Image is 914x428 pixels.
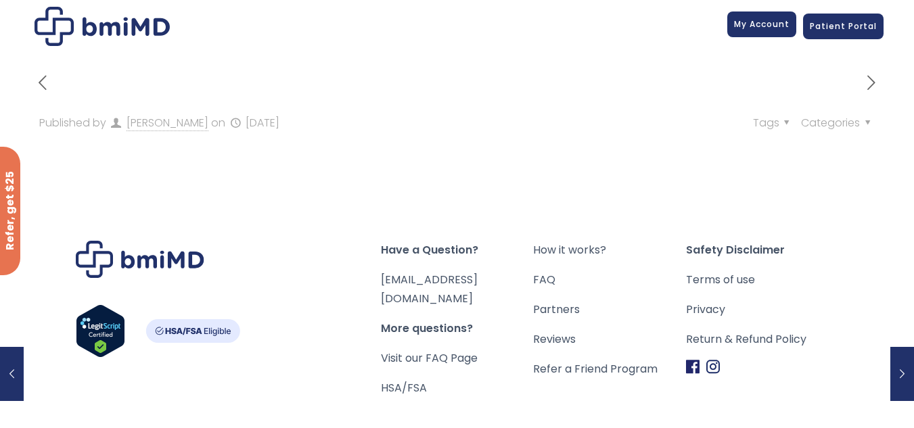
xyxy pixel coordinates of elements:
[31,71,55,95] i: previous post
[381,241,533,260] span: Have a Question?
[381,380,427,396] a: HSA/FSA
[686,360,700,374] img: Facebook
[127,115,208,131] a: [PERSON_NAME]
[533,270,685,289] a: FAQ
[211,115,225,130] span: on
[533,300,685,319] a: Partners
[76,304,125,358] img: Verify Approval for www.bmimd.com
[734,18,790,30] span: My Account
[533,241,685,260] a: How it works?
[381,350,478,366] a: Visit our FAQ Page
[727,11,796,37] a: My Account
[76,241,204,278] img: Brand Logo
[31,73,55,95] a: previous post
[801,115,875,130] span: Categories
[686,300,838,319] a: Privacy
[246,115,279,130] time: [DATE]
[76,304,125,364] a: Verify LegitScript Approval for www.bmimd.com
[706,360,720,374] img: Instagram
[533,360,685,379] a: Refer a Friend Program
[803,14,884,39] a: Patient Portal
[533,330,685,349] a: Reviews
[810,20,877,32] span: Patient Portal
[381,319,533,338] span: More questions?
[753,115,794,130] span: Tags
[381,272,478,306] a: [EMAIL_ADDRESS][DOMAIN_NAME]
[686,330,838,349] a: Return & Refund Policy
[860,73,884,95] a: next post
[228,115,243,130] i: published
[145,319,240,343] img: HSA-FSA
[109,115,124,130] i: author
[35,7,170,46] img: a4f44492-3db8-4688-a888-ed396d14527b
[686,241,838,260] span: Safety Disclaimer
[686,270,838,289] a: Terms of use
[39,115,106,130] span: Published by
[860,71,884,95] i: next post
